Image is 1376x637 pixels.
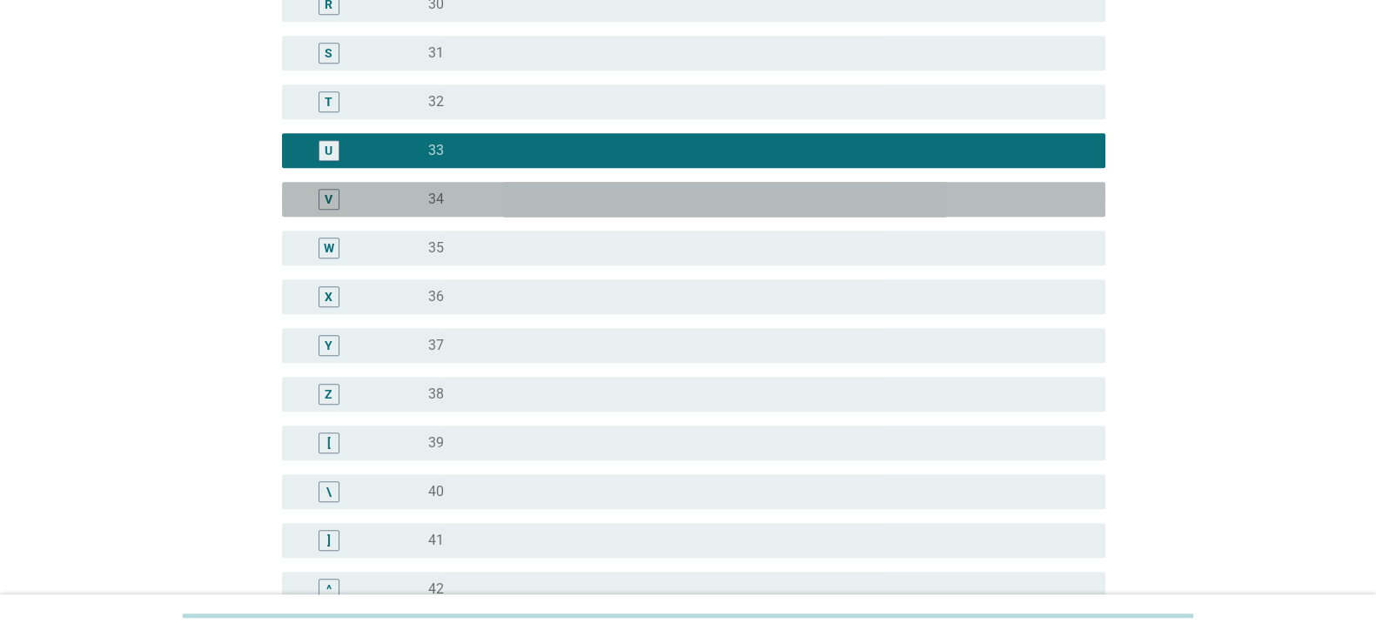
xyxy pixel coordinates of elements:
label: 35 [428,239,444,257]
div: Z [325,385,332,403]
label: 42 [428,580,444,598]
label: 37 [428,337,444,354]
div: S [325,44,332,62]
label: 38 [428,386,444,403]
div: Y [325,336,332,354]
label: 40 [428,483,444,500]
div: U [325,141,332,159]
div: X [325,287,332,305]
label: 36 [428,288,444,305]
div: T [325,92,332,111]
label: 41 [428,532,444,549]
div: \ [326,482,332,500]
div: [ [327,433,331,452]
div: V [325,190,332,208]
div: ^ [326,580,332,598]
label: 33 [428,142,444,159]
div: ] [327,531,331,549]
label: 39 [428,434,444,452]
div: W [324,238,334,257]
label: 32 [428,93,444,111]
label: 31 [428,44,444,62]
label: 34 [428,191,444,208]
